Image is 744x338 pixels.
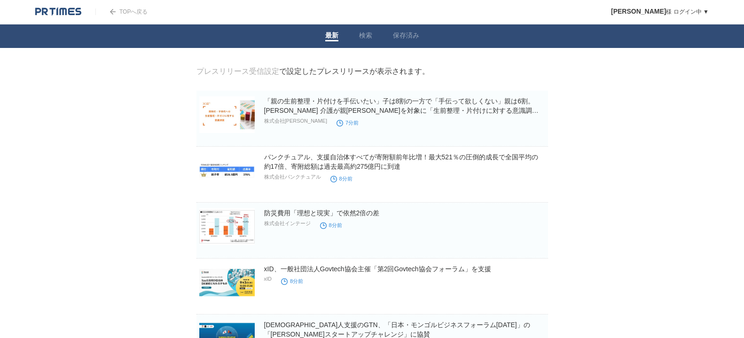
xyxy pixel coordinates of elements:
img: xID、一般社団法人Govtech協会主催「第2回Govtech協会フォーラム」を支援 [199,264,255,301]
img: 防災費用「理想と現実」で依然2倍の差 [199,208,255,245]
p: 株式会社[PERSON_NAME] [264,118,327,125]
time: 7分前 [337,120,359,126]
p: 株式会社パンクチュアル [264,173,321,181]
a: [DEMOGRAPHIC_DATA]人支援のGTN、「日本・モンゴルビジネスフォーラム[DATE]」の「[PERSON_NAME]スタートアップチャレンジ」に協賛 [264,321,530,338]
a: [PERSON_NAME]様 ログイン中 ▼ [611,8,709,15]
p: xID [264,276,272,282]
div: で設定したプレスリリースが表示されます。 [196,67,430,77]
img: パンクチュアル、支援自治体すべてが寄附額前年比増！最大521％の圧倒的成長で全国平均の約17倍、寄附総額は過去最高約275億円に到達 [199,152,255,189]
a: 保存済み [393,31,419,41]
span: [PERSON_NAME] [611,8,666,15]
img: logo.png [35,7,81,16]
a: xID、一般社団法人Govtech協会主催「第2回Govtech協会フォーラム」を支援 [264,265,491,273]
time: 8分前 [330,176,352,181]
img: arrow.png [110,9,116,15]
a: パンクチュアル、支援自治体すべてが寄附額前年比増！最大521％の圧倒的成長で全国平均の約17倍、寄附総額は過去最高約275億円に到達 [264,153,538,170]
a: 最新 [325,31,338,41]
a: TOPへ戻る [95,8,148,15]
img: 「親の生前整理・片付けを手伝いたい」子は8割の一方で「手伝って欲しくない」親は6割。LIFULL 介護が親世代・子世代を対象に「生前整理・片付けに対する意識調査」を実施 [199,96,255,133]
a: 検索 [359,31,372,41]
time: 8分前 [281,278,303,284]
a: 「親の生前整理・片付けを手伝いたい」子は8割の一方で「手伝って欲しくない」親は6割。[PERSON_NAME] 介護が親[PERSON_NAME]を対象に「生前整理・片付けに対する意識調査」を実施 [264,97,539,124]
a: プレスリリース受信設定 [196,67,279,75]
time: 8分前 [320,222,342,228]
a: 防災費用「理想と現実」で依然2倍の差 [264,209,380,217]
p: 株式会社インテージ [264,220,311,227]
